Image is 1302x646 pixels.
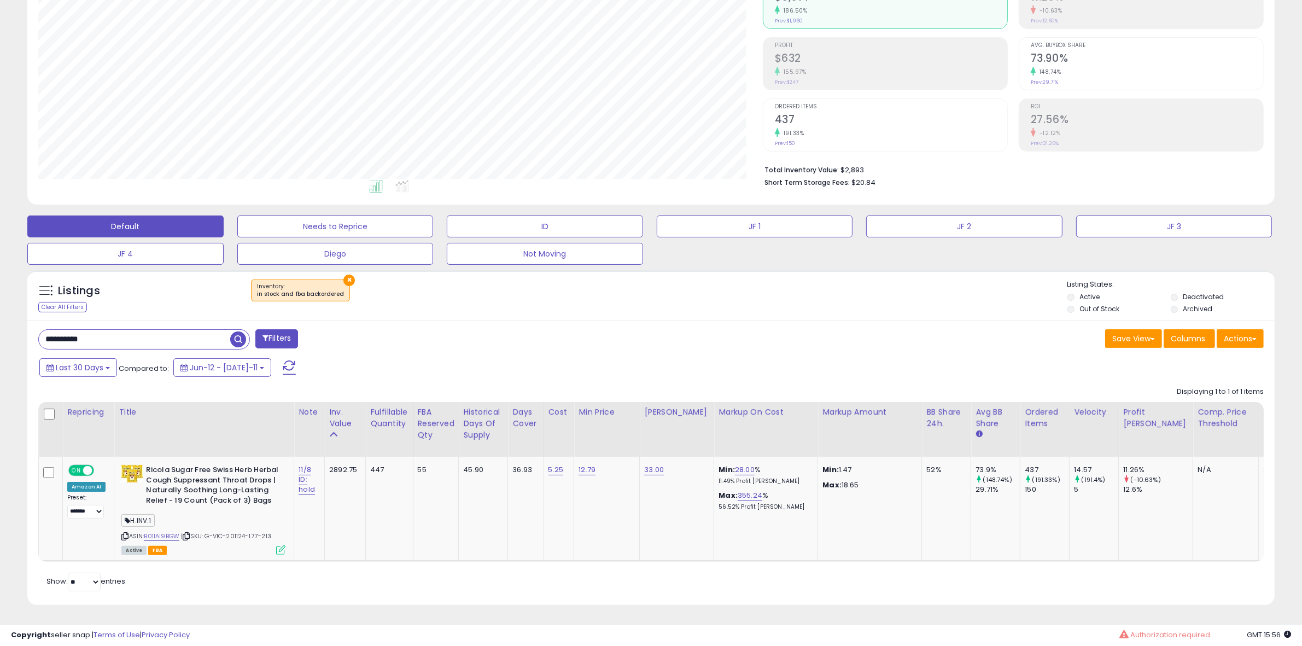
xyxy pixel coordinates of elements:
[719,406,813,418] div: Markup on Cost
[764,162,1256,176] li: $2,893
[1082,475,1106,484] small: (191.4%)
[46,576,125,586] span: Show: entries
[1171,333,1205,344] span: Columns
[370,465,404,475] div: 447
[92,466,110,475] span: OFF
[657,216,853,237] button: JF 1
[27,243,224,265] button: JF 4
[1036,129,1061,137] small: -12.12%
[1067,280,1275,290] p: Listing States:
[822,480,913,490] p: 18.65
[121,546,147,555] span: All listings currently available for purchase on Amazon
[1076,216,1272,237] button: JF 3
[764,165,839,174] b: Total Inventory Value:
[11,630,190,641] div: seller snap | |
[237,243,434,265] button: Diego
[1074,485,1118,494] div: 5
[121,465,143,482] img: 51C-B2IUFtL._SL40_.jpg
[738,490,762,501] a: 355.24
[775,79,798,85] small: Prev: $247
[1131,475,1161,484] small: (-10.63%)
[976,465,1020,475] div: 73.9%
[38,302,87,312] div: Clear All Filters
[976,485,1020,494] div: 29.71%
[1183,304,1212,313] label: Archived
[11,630,51,640] strong: Copyright
[644,464,664,475] a: 33.00
[69,466,83,475] span: ON
[719,464,735,475] b: Min:
[775,104,1007,110] span: Ordered Items
[926,465,962,475] div: 52%
[1025,465,1069,475] div: 437
[39,358,117,377] button: Last 30 Days
[255,329,298,348] button: Filters
[148,546,167,555] span: FBA
[579,406,635,418] div: Min Price
[1025,406,1065,429] div: Ordered Items
[67,494,106,519] div: Preset:
[237,216,434,237] button: Needs to Reprice
[370,406,408,429] div: Fulfillable Quantity
[257,282,344,299] span: Inventory :
[121,465,285,554] div: ASIN:
[764,178,850,187] b: Short Term Storage Fees:
[1074,465,1118,475] div: 14.57
[447,243,643,265] button: Not Moving
[142,630,190,640] a: Privacy Policy
[1217,329,1264,348] button: Actions
[1105,329,1162,348] button: Save View
[1031,52,1263,67] h2: 73.90%
[866,216,1062,237] button: JF 2
[1031,18,1058,24] small: Prev: 12.60%
[299,464,315,495] a: 11/8 ID: hold
[1164,329,1215,348] button: Columns
[1177,387,1264,397] div: Displaying 1 to 1 of 1 items
[190,362,258,373] span: Jun-12 - [DATE]-11
[775,43,1007,49] span: Profit
[1031,79,1058,85] small: Prev: 29.71%
[418,406,454,441] div: FBA Reserved Qty
[119,363,169,374] span: Compared to:
[1031,113,1263,128] h2: 27.56%
[926,406,966,429] div: BB Share 24h.
[512,465,535,475] div: 36.93
[714,402,818,457] th: The percentage added to the cost of goods (COGS) that forms the calculator for Min & Max prices.
[851,177,875,188] span: $20.84
[27,216,224,237] button: Default
[1036,7,1062,15] small: -10.63%
[1183,292,1224,301] label: Deactivated
[1032,475,1060,484] small: (191.33%)
[775,113,1007,128] h2: 437
[976,406,1015,429] div: Avg BB Share
[119,406,289,418] div: Title
[56,362,103,373] span: Last 30 Days
[1079,304,1119,313] label: Out of Stock
[822,464,839,475] strong: Min:
[1198,406,1254,429] div: Comp. Price Threshold
[780,129,804,137] small: 191.33%
[719,465,809,485] div: %
[719,503,809,511] p: 56.52% Profit [PERSON_NAME]
[173,358,271,377] button: Jun-12 - [DATE]-11
[447,216,643,237] button: ID
[67,406,109,418] div: Repricing
[644,406,709,418] div: [PERSON_NAME]
[146,465,279,508] b: Ricola Sugar Free Swiss Herb Herbal Cough Suppressant Throat Drops | Naturally Soothing Long-Last...
[1130,630,1210,640] span: Authorization required
[463,406,503,441] div: Historical Days Of Supply
[1123,406,1188,429] div: Profit [PERSON_NAME]
[735,464,755,475] a: 28.00
[1036,68,1061,76] small: 148.74%
[1123,465,1193,475] div: 11.26%
[983,475,1012,484] small: (148.74%)
[719,491,809,511] div: %
[822,406,917,418] div: Markup Amount
[1123,485,1193,494] div: 12.6%
[144,532,179,541] a: B01IAI9BGW
[1247,630,1291,640] span: 2025-08-11 15:56 GMT
[1031,43,1263,49] span: Avg. Buybox Share
[181,532,271,540] span: | SKU: G-VIC-201124-1.77-213
[463,465,499,475] div: 45.90
[775,18,803,24] small: Prev: $1,960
